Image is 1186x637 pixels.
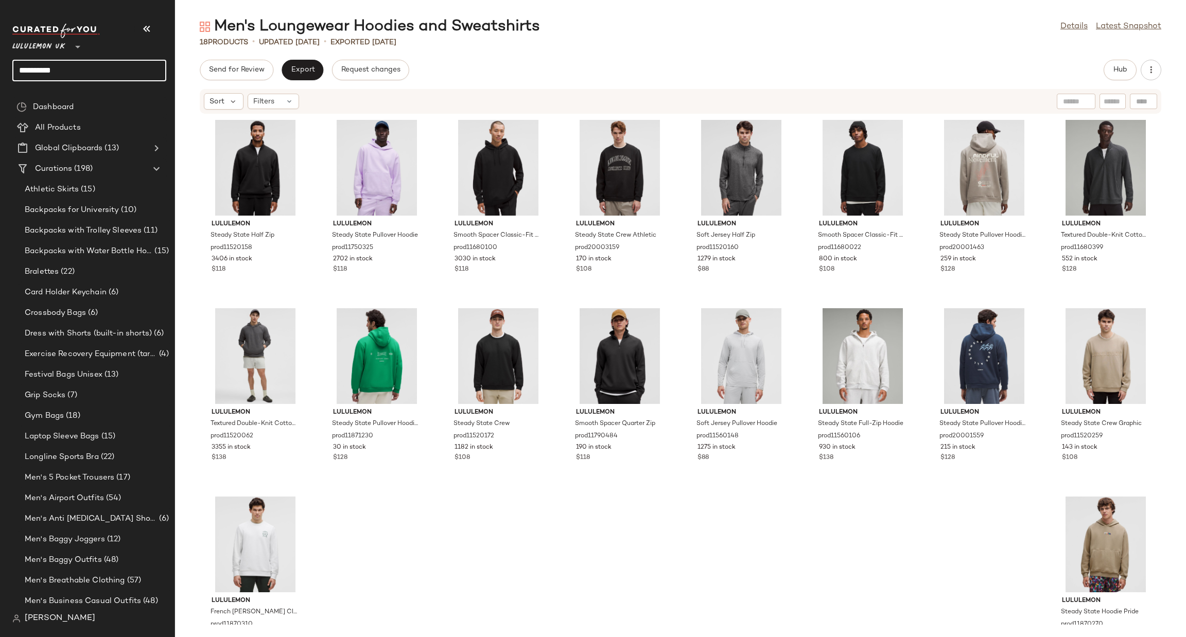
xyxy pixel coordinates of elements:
[1061,620,1103,629] span: prod11870270
[697,453,709,463] span: $88
[65,390,77,401] span: (7)
[454,231,541,240] span: Smooth Spacer Classic-Fit Pullover Hoodie
[819,255,857,264] span: 800 in stock
[696,231,755,240] span: Soft Jersey Half Zip
[157,513,169,525] span: (6)
[212,443,251,452] span: 3355 in stock
[79,184,95,196] span: (15)
[819,408,906,417] span: lululemon
[939,231,1027,240] span: Steady State Pullover Hoodie Graphic
[818,432,860,441] span: prod11560106
[333,265,347,274] span: $118
[332,231,418,240] span: Steady State Pullover Hoodie
[325,120,429,216] img: LM3FAES_0641_1
[203,497,307,592] img: LM3FNZS_0002_1
[1061,432,1103,441] span: prod11520259
[939,243,984,253] span: prod20001463
[819,265,834,274] span: $108
[455,443,493,452] span: 1182 in stock
[290,66,315,74] span: Export
[25,513,157,525] span: Men's Anti [MEDICAL_DATA] Shorts
[1060,21,1088,33] a: Details
[811,120,915,216] img: LM3FDUS_0001_1
[455,220,542,229] span: lululemon
[1062,408,1149,417] span: lululemon
[211,608,298,617] span: French [PERSON_NAME] Classic-Fit Crewneck
[25,612,95,625] span: [PERSON_NAME]
[104,492,121,504] span: (54)
[333,220,421,229] span: lululemon
[211,620,253,629] span: prod11870310
[25,184,79,196] span: Athletic Skirts
[212,265,225,274] span: $118
[259,37,320,48] p: updated [DATE]
[142,225,158,237] span: (11)
[446,308,550,404] img: LM3FVZS_0001_1
[576,220,664,229] span: lululemon
[99,431,116,443] span: (15)
[157,348,169,360] span: (4)
[324,36,326,48] span: •
[212,408,299,417] span: lululemon
[1062,443,1097,452] span: 143 in stock
[697,220,785,229] span: lululemon
[575,419,655,429] span: Smooth Spacer Quarter Zip
[333,408,421,417] span: lululemon
[1062,220,1149,229] span: lululemon
[333,453,347,463] span: $128
[697,443,736,452] span: 1275 in stock
[576,265,591,274] span: $108
[940,453,955,463] span: $128
[25,390,65,401] span: Grip Socks
[152,328,164,340] span: (6)
[33,101,74,113] span: Dashboard
[1061,608,1139,617] span: Steady State Hoodie Pride
[25,595,141,607] span: Men's Business Casual Outfits
[141,595,158,607] span: (48)
[1061,243,1103,253] span: prod11680399
[1062,453,1077,463] span: $108
[940,255,976,264] span: 259 in stock
[212,255,252,264] span: 3406 in stock
[25,348,157,360] span: Exercise Recovery Equipment (target mobility + muscle recovery equipment)
[1104,60,1137,80] button: Hub
[819,443,856,452] span: 930 in stock
[25,204,119,216] span: Backpacks for University
[940,220,1028,229] span: lululemon
[152,245,169,257] span: (15)
[102,369,119,381] span: (13)
[114,472,130,484] span: (17)
[818,419,903,429] span: Steady State Full-Zip Hoodie
[25,266,59,278] span: Bralettes
[25,245,152,257] span: Backpacks with Water Bottle Holder
[697,408,785,417] span: lululemon
[940,408,1028,417] span: lululemon
[25,225,142,237] span: Backpacks with Trolley Sleeves
[102,554,119,566] span: (48)
[454,432,494,441] span: prod11520172
[25,410,64,422] span: Gym Bags
[1062,596,1149,606] span: lululemon
[819,453,833,463] span: $138
[689,120,793,216] img: LM3ES1S_064587_1
[332,60,409,80] button: Request changes
[211,432,253,441] span: prod11520062
[819,220,906,229] span: lululemon
[12,35,65,54] span: Lululemon UK
[212,596,299,606] span: lululemon
[35,143,102,154] span: Global Clipboards
[200,16,540,37] div: Men's Loungewear Hoodies and Sweatshirts
[455,255,496,264] span: 3030 in stock
[105,534,121,545] span: (12)
[818,243,861,253] span: prod11680022
[252,36,255,48] span: •
[102,143,119,154] span: (13)
[325,308,429,404] img: LM3G94S_062468_1
[125,575,142,587] span: (57)
[16,102,27,112] img: svg%3e
[25,492,104,504] span: Men's Airport Outfits
[341,66,400,74] span: Request changes
[1061,231,1148,240] span: Textured Double-Knit Cotton Half Zip
[939,432,984,441] span: prod20001559
[99,451,115,463] span: (22)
